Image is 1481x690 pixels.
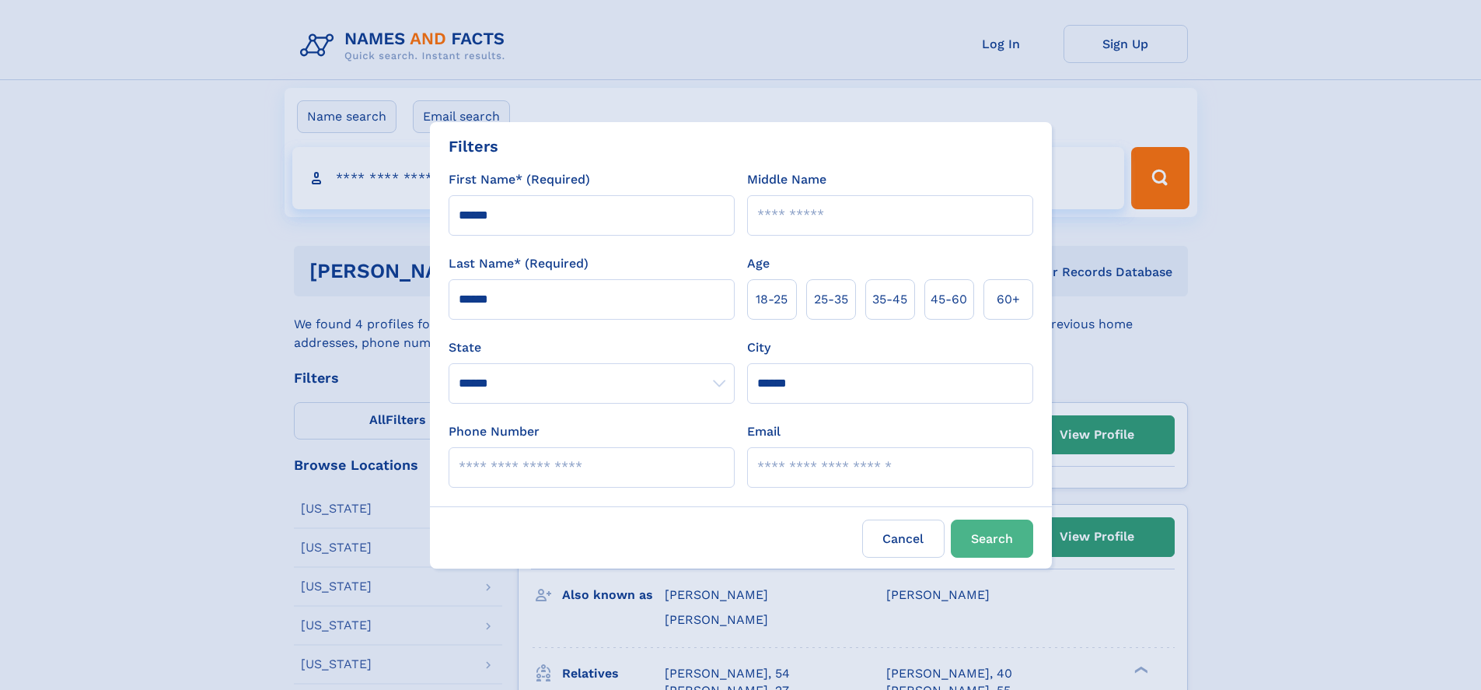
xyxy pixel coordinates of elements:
[862,520,945,558] label: Cancel
[997,290,1020,309] span: 60+
[872,290,907,309] span: 35‑45
[449,338,735,357] label: State
[449,170,590,189] label: First Name* (Required)
[747,422,781,441] label: Email
[449,254,589,273] label: Last Name* (Required)
[951,520,1033,558] button: Search
[449,422,540,441] label: Phone Number
[747,338,770,357] label: City
[747,170,826,189] label: Middle Name
[756,290,788,309] span: 18‑25
[814,290,848,309] span: 25‑35
[931,290,967,309] span: 45‑60
[747,254,770,273] label: Age
[449,135,498,158] div: Filters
